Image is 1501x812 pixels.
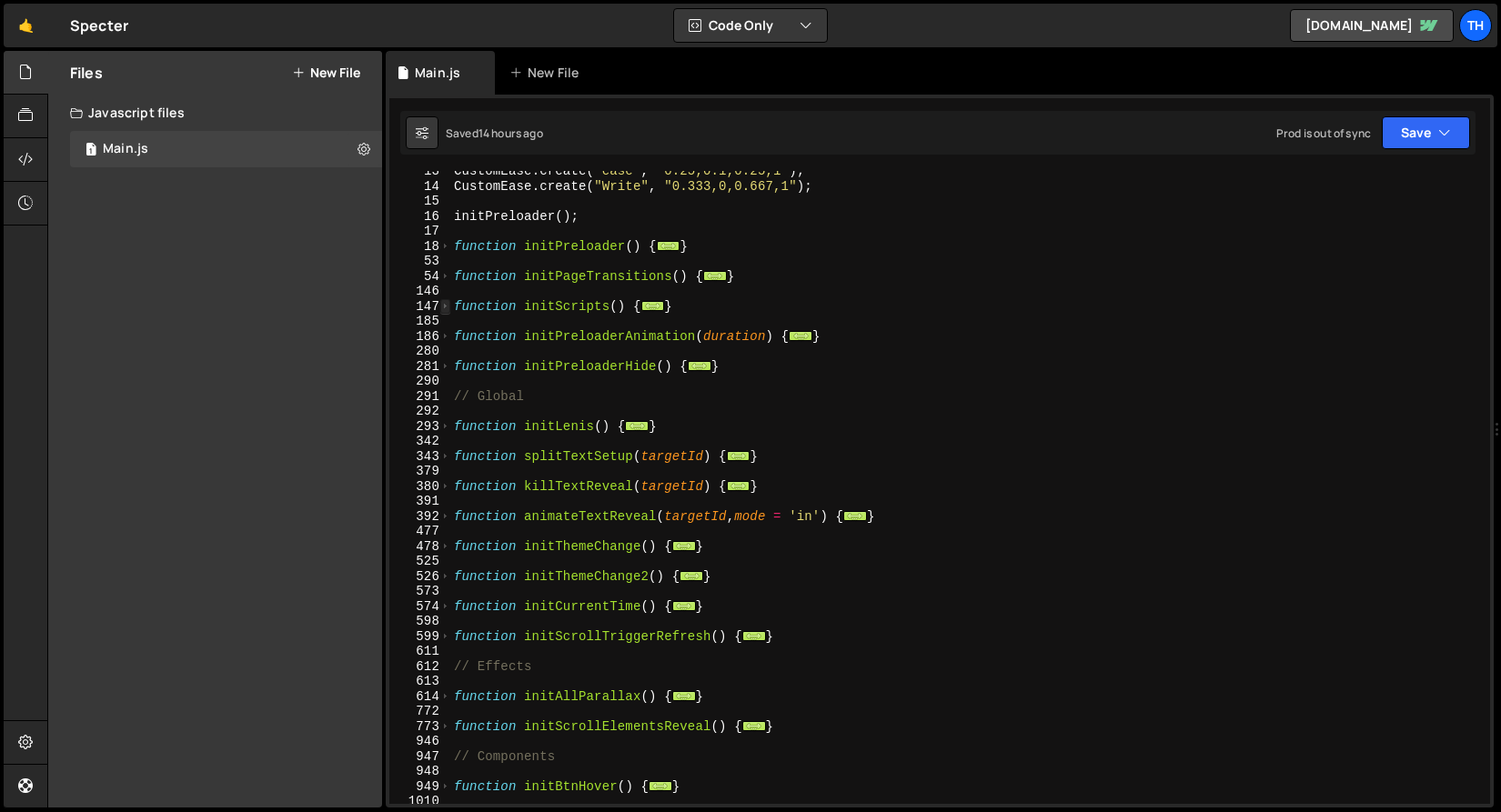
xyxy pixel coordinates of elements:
[389,434,451,449] div: 342
[389,314,451,329] div: 185
[389,404,451,419] div: 292
[389,569,451,585] div: 526
[389,419,451,435] div: 293
[389,614,451,629] div: 598
[672,540,696,550] span: ...
[103,141,148,157] div: Main.js
[727,450,750,460] span: ...
[389,554,451,569] div: 525
[389,179,451,195] div: 14
[389,374,451,389] div: 290
[688,360,711,370] span: ...
[843,510,867,520] span: ...
[389,644,451,659] div: 611
[389,794,451,809] div: 1010
[70,15,128,36] div: Specter
[1382,116,1470,149] button: Save
[389,284,451,299] div: 146
[389,509,451,525] div: 392
[680,570,704,580] span: ...
[1276,125,1371,141] div: Prod is out of sync
[389,299,451,315] div: 147
[389,629,451,645] div: 599
[389,269,451,285] div: 54
[742,720,766,730] span: ...
[389,689,451,705] div: 614
[389,719,451,735] div: 773
[389,194,451,209] div: 15
[389,539,451,555] div: 478
[389,734,451,749] div: 946
[389,209,451,225] div: 16
[389,479,451,495] div: 380
[48,95,382,131] div: Javascript files
[389,389,451,405] div: 291
[1290,9,1454,42] a: [DOMAIN_NAME]
[649,780,672,790] span: ...
[626,420,650,430] span: ...
[703,270,727,280] span: ...
[389,674,451,689] div: 613
[672,600,696,610] span: ...
[790,330,813,340] span: ...
[415,64,460,82] div: Main.js
[674,9,827,42] button: Code Only
[446,125,543,141] div: Saved
[389,764,451,779] div: 948
[389,704,451,719] div: 772
[389,599,451,615] div: 574
[657,240,680,250] span: ...
[389,254,451,269] div: 53
[389,464,451,479] div: 379
[389,224,451,239] div: 17
[292,65,360,80] button: New File
[509,64,586,82] div: New File
[86,144,96,158] span: 1
[479,125,543,141] div: 14 hours ago
[389,494,451,509] div: 391
[70,63,103,83] h2: Files
[672,690,696,700] span: ...
[389,164,451,179] div: 13
[389,749,451,765] div: 947
[389,659,451,675] div: 612
[389,524,451,539] div: 477
[389,449,451,465] div: 343
[389,359,451,375] div: 281
[727,480,750,490] span: ...
[389,779,451,795] div: 949
[389,329,451,345] div: 186
[389,344,451,359] div: 280
[1459,9,1492,42] a: Th
[389,239,451,255] div: 18
[389,584,451,599] div: 573
[70,131,382,167] div: 16840/46037.js
[742,630,766,640] span: ...
[641,300,665,310] span: ...
[4,4,48,47] a: 🤙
